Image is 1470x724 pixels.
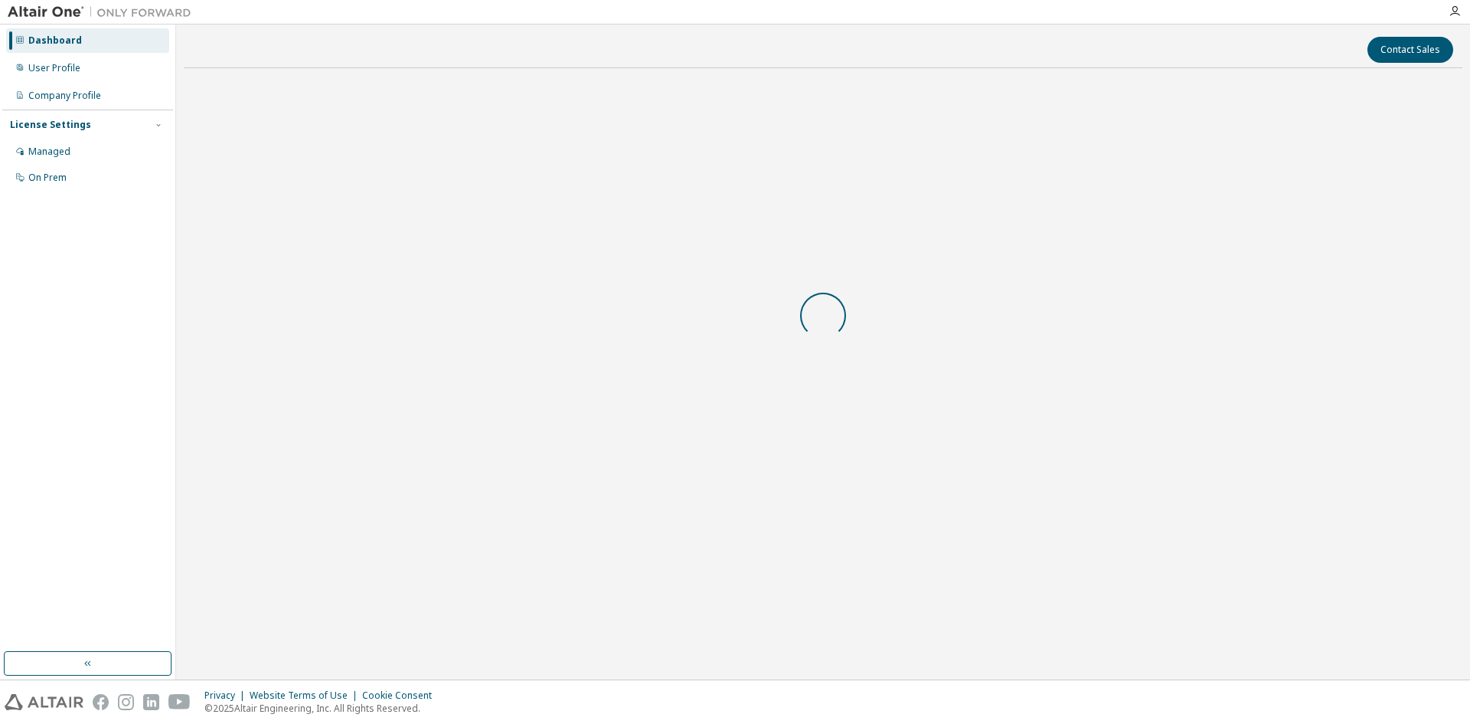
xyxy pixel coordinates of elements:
img: youtube.svg [168,694,191,710]
div: License Settings [10,119,91,131]
div: Company Profile [28,90,101,102]
img: facebook.svg [93,694,109,710]
div: Privacy [204,690,250,702]
div: Managed [28,146,70,158]
div: User Profile [28,62,80,74]
button: Contact Sales [1367,37,1453,63]
div: On Prem [28,172,67,184]
img: linkedin.svg [143,694,159,710]
div: Cookie Consent [362,690,441,702]
img: instagram.svg [118,694,134,710]
div: Website Terms of Use [250,690,362,702]
p: © 2025 Altair Engineering, Inc. All Rights Reserved. [204,702,441,715]
img: altair_logo.svg [5,694,83,710]
img: Altair One [8,5,199,20]
div: Dashboard [28,34,82,47]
